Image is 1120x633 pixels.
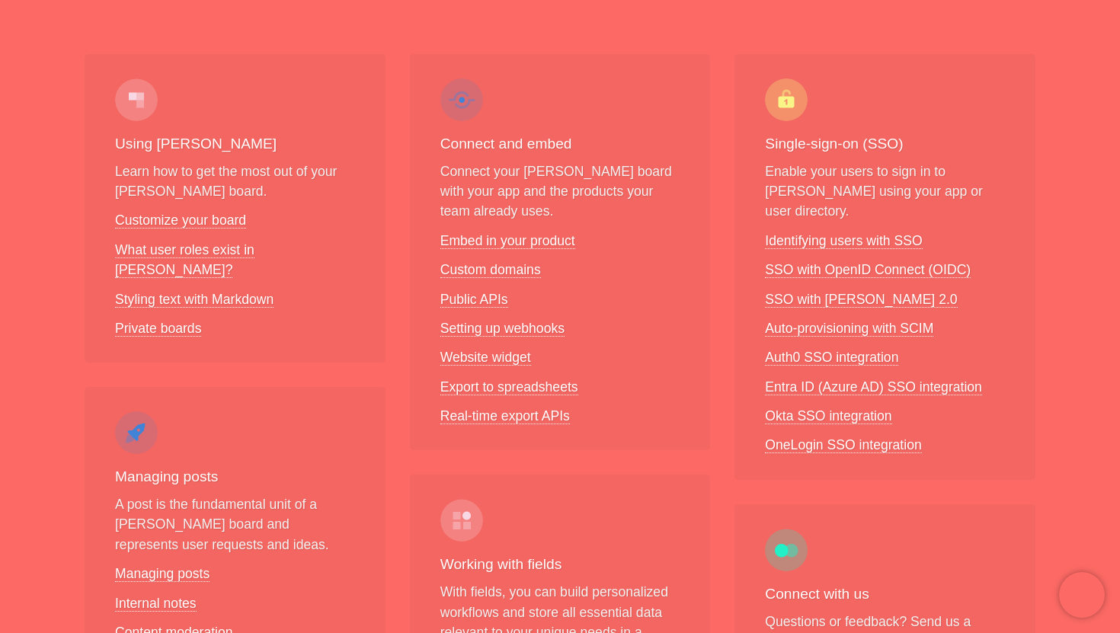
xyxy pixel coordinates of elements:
[765,321,933,337] a: Auto-provisioning with SCIM
[115,321,201,337] a: Private boards
[440,379,578,395] a: Export to spreadsheets
[115,161,355,202] p: Learn how to get the most out of your [PERSON_NAME] board.
[440,350,531,366] a: Website widget
[765,437,921,453] a: OneLogin SSO integration
[765,292,957,308] a: SSO with [PERSON_NAME] 2.0
[765,161,1005,222] p: Enable your users to sign in to [PERSON_NAME] using your app or user directory.
[115,466,355,488] h3: Managing posts
[440,408,570,424] a: Real-time export APIs
[1059,572,1105,618] iframe: Chatra live chat
[765,379,982,395] a: Entra ID (Azure AD) SSO integration
[765,350,898,366] a: Auth0 SSO integration
[440,262,541,278] a: Custom domains
[765,133,1005,155] h3: Single-sign-on (SSO)
[115,242,254,278] a: What user roles exist in [PERSON_NAME]?
[115,133,355,155] h3: Using [PERSON_NAME]
[115,292,274,308] a: Styling text with Markdown
[115,566,210,582] a: Managing posts
[440,321,565,337] a: Setting up webhooks
[115,213,246,229] a: Customize your board
[765,233,922,249] a: Identifying users with SSO
[440,233,575,249] a: Embed in your product
[765,262,971,278] a: SSO with OpenID Connect (OIDC)
[440,292,508,308] a: Public APIs
[115,596,197,612] a: Internal notes
[440,161,680,222] p: Connect your [PERSON_NAME] board with your app and the products your team already uses.
[765,583,1005,606] h3: Connect with us
[440,133,680,155] h3: Connect and embed
[765,408,891,424] a: Okta SSO integration
[440,554,680,576] h3: Working with fields
[115,494,355,555] p: A post is the fundamental unit of a [PERSON_NAME] board and represents user requests and ideas.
